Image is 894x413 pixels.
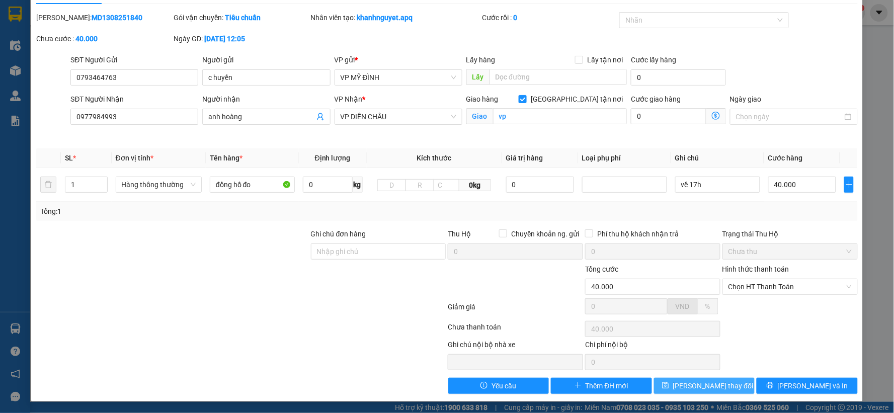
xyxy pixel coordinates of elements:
span: Thêm ĐH mới [586,380,628,391]
button: exclamation-circleYêu cầu [448,378,549,394]
div: Người nhận [202,94,330,105]
span: Chọn HT Thanh Toán [728,279,852,294]
span: save [662,382,669,390]
div: Giảm giá [447,301,584,319]
span: [PERSON_NAME] và In [778,380,848,391]
b: khanhnguyet.apq [357,14,413,22]
span: plus [575,382,582,390]
div: Chưa thanh toán [447,321,584,339]
span: kg [353,177,363,193]
div: Nhân viên tạo: [311,12,480,23]
div: VP gửi [335,54,462,65]
span: Hàng thông thường [122,177,196,192]
input: Cước lấy hàng [631,69,726,86]
div: SĐT Người Gửi [70,54,198,65]
input: Dọc đường [490,69,627,85]
input: Ghi Chú [675,177,760,193]
input: Ngày giao [736,111,843,122]
div: [PERSON_NAME]: [36,12,172,23]
div: Chưa cước : [36,33,172,44]
div: Trạng thái Thu Hộ [722,228,858,239]
div: Ngày GD: [174,33,309,44]
span: Yêu cầu [492,380,516,391]
span: printer [767,382,774,390]
span: [PERSON_NAME] thay đổi [673,380,754,391]
span: dollar-circle [712,112,720,120]
input: D [377,179,406,191]
input: Cước giao hàng [631,108,706,124]
span: Kích thước [417,154,452,162]
span: 0kg [459,179,491,191]
span: VP DIỄN CHÂU [341,109,456,124]
span: Cước hàng [768,154,803,162]
input: Giao tận nơi [493,108,627,124]
span: Chưa thu [728,244,852,259]
span: Tổng cước [585,265,618,273]
input: R [405,179,434,191]
button: save[PERSON_NAME] thay đổi [654,378,755,394]
b: MD1308251840 [92,14,142,22]
b: 40.000 [75,35,98,43]
span: Thu Hộ [448,230,471,238]
button: plusThêm ĐH mới [551,378,652,394]
span: plus [845,181,853,189]
span: VP Nhận [335,95,363,103]
button: delete [40,177,56,193]
input: VD: Bàn, Ghế [210,177,295,193]
label: Hình thức thanh toán [722,265,789,273]
div: Cước rồi : [482,12,618,23]
th: Loại phụ phí [578,148,671,168]
b: Tiêu chuẩn [225,14,261,22]
span: Lấy [466,69,490,85]
span: Giá trị hàng [506,154,543,162]
button: plus [844,177,854,193]
div: Gói vận chuyển: [174,12,309,23]
label: Ngày giao [730,95,762,103]
span: VP MỸ ĐÌNH [341,70,456,85]
span: [GEOGRAPHIC_DATA] tận nơi [527,94,627,105]
span: Tên hàng [210,154,242,162]
div: Người gửi [202,54,330,65]
span: Chuyển khoản ng. gửi [507,228,583,239]
span: Giao hàng [466,95,499,103]
div: SĐT Người Nhận [70,94,198,105]
span: SL [65,154,73,162]
label: Cước giao hàng [631,95,681,103]
span: Định lượng [315,154,351,162]
b: [DATE] 12:05 [204,35,245,43]
div: Ghi chú nội bộ nhà xe [448,339,583,354]
label: Cước lấy hàng [631,56,676,64]
span: Lấy tận nơi [583,54,627,65]
div: Chi phí nội bộ [585,339,720,354]
th: Ghi chú [671,148,764,168]
div: Tổng: 1 [40,206,345,217]
span: exclamation-circle [480,382,487,390]
input: C [434,179,459,191]
span: Phí thu hộ khách nhận trả [593,228,683,239]
button: printer[PERSON_NAME] và In [757,378,858,394]
span: VND [676,302,690,310]
input: Ghi chú đơn hàng [311,243,446,260]
b: 0 [514,14,518,22]
span: user-add [316,113,324,121]
label: Ghi chú đơn hàng [311,230,366,238]
span: % [705,302,710,310]
span: Lấy hàng [466,56,496,64]
span: Giao [466,108,493,124]
span: Đơn vị tính [116,154,153,162]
